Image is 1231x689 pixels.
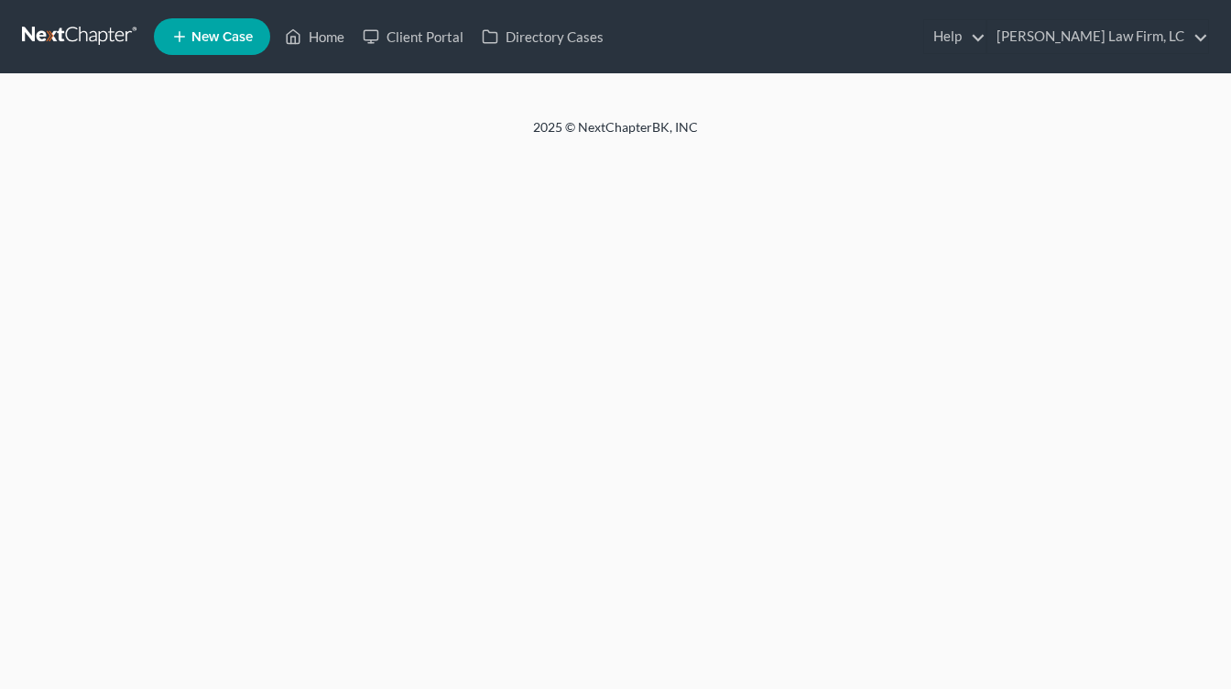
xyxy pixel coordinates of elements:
[473,20,613,53] a: Directory Cases
[93,118,1138,151] div: 2025 © NextChapterBK, INC
[276,20,354,53] a: Home
[354,20,473,53] a: Client Portal
[154,18,270,55] new-legal-case-button: New Case
[987,20,1208,53] a: [PERSON_NAME] Law Firm, LC
[924,20,986,53] a: Help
